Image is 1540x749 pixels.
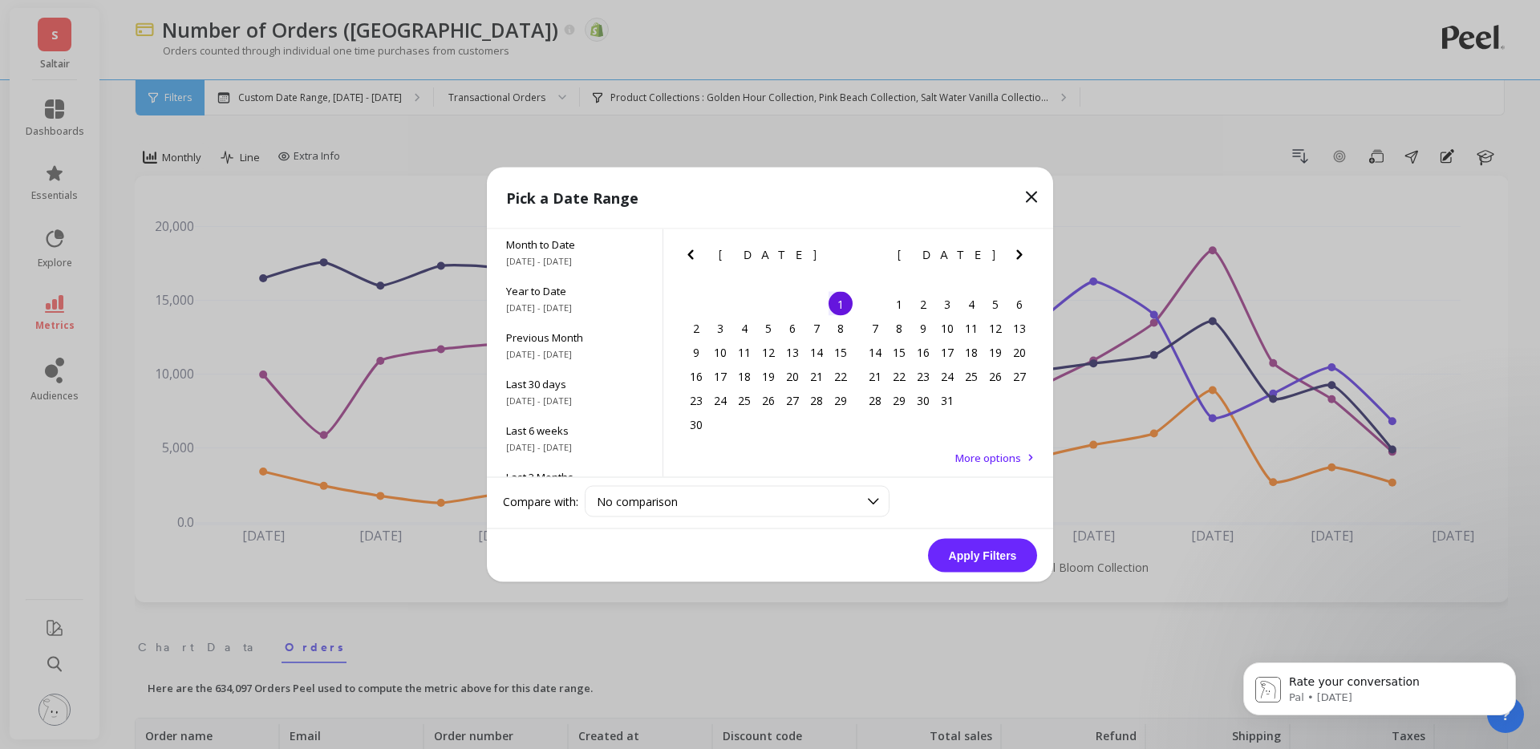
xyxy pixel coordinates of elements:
[829,340,853,364] div: Choose Saturday, April 15th, 2023
[756,364,780,388] div: Choose Wednesday, April 19th, 2023
[983,340,1007,364] div: Choose Friday, May 19th, 2023
[887,364,911,388] div: Choose Monday, May 22nd, 2023
[506,330,643,345] span: Previous Month
[506,423,643,438] span: Last 6 weeks
[708,388,732,412] div: Choose Monday, April 24th, 2023
[911,340,935,364] div: Choose Tuesday, May 16th, 2023
[506,187,638,209] p: Pick a Date Range
[251,6,282,37] button: Home
[51,525,63,538] button: Gif picker
[756,340,780,364] div: Choose Wednesday, April 12th, 2023
[898,249,998,261] span: [DATE]
[684,388,708,412] div: Choose Sunday, April 23rd, 2023
[756,316,780,340] div: Choose Wednesday, April 5th, 2023
[959,292,983,316] div: Choose Thursday, May 4th, 2023
[928,539,1037,573] button: Apply Filters
[959,340,983,364] div: Choose Thursday, May 18th, 2023
[863,340,887,364] div: Choose Sunday, May 14th, 2023
[935,388,959,412] div: Choose Wednesday, May 31st, 2023
[804,364,829,388] div: Choose Friday, April 21st, 2023
[804,316,829,340] div: Choose Friday, April 7th, 2023
[46,9,71,34] img: Profile image for Pal
[732,316,756,340] div: Choose Tuesday, April 4th, 2023
[26,119,250,135] div: Hi [PERSON_NAME],
[684,292,853,436] div: month 2023-04
[26,351,115,361] div: Kateryna • [DATE]
[935,340,959,364] div: Choose Wednesday, May 17th, 2023
[506,255,643,268] span: [DATE] - [DATE]
[13,109,308,383] div: Kateryna says…
[804,340,829,364] div: Choose Friday, April 14th, 2023
[935,364,959,388] div: Choose Wednesday, May 24th, 2023
[506,470,643,484] span: Last 3 Months
[506,395,643,407] span: [DATE] - [DATE]
[76,525,89,538] button: Upload attachment
[506,348,643,361] span: [DATE] - [DATE]
[26,229,243,258] a: [URL][DOMAIN_NAME]
[597,494,678,509] span: No comparison
[780,340,804,364] div: Choose Thursday, April 13th, 2023
[983,316,1007,340] div: Choose Friday, May 12th, 2023
[503,493,578,509] label: Compare with:
[911,364,935,388] div: Choose Tuesday, May 23rd, 2023
[959,316,983,340] div: Choose Thursday, May 11th, 2023
[684,412,708,436] div: Choose Sunday, April 30th, 2023
[708,364,732,388] div: Choose Monday, April 17th, 2023
[732,340,756,364] div: Choose Tuesday, April 11th, 2023
[14,492,307,519] textarea: Message…
[887,388,911,412] div: Choose Monday, May 29th, 2023
[831,245,857,271] button: Next Month
[804,388,829,412] div: Choose Friday, April 28th, 2023
[506,441,643,454] span: [DATE] - [DATE]
[506,237,643,252] span: Month to Date
[1007,340,1031,364] div: Choose Saturday, May 20th, 2023
[732,364,756,388] div: Choose Tuesday, April 18th, 2023
[756,388,780,412] div: Choose Wednesday, April 26th, 2023
[983,364,1007,388] div: Choose Friday, May 26th, 2023
[708,340,732,364] div: Choose Monday, April 10th, 2023
[780,388,804,412] div: Choose Thursday, April 27th, 2023
[780,316,804,340] div: Choose Thursday, April 6th, 2023
[26,323,250,339] div: Kateryna
[829,388,853,412] div: Choose Saturday, April 29th, 2023
[935,316,959,340] div: Choose Wednesday, May 10th, 2023
[26,307,250,323] div: Best,
[732,388,756,412] div: Choose Tuesday, April 25th, 2023
[887,316,911,340] div: Choose Monday, May 8th, 2023
[506,284,643,298] span: Year to Date
[911,292,935,316] div: Choose Tuesday, May 2nd, 2023
[93,214,218,227] a: [URL][DOMAIN_NAME]
[275,519,301,545] button: Send a message…
[863,364,887,388] div: Choose Sunday, May 21st, 2023
[1010,245,1035,271] button: Next Month
[26,197,250,229] div: Repurchase rate by Product Type (Category) -
[829,364,853,388] div: Choose Saturday, April 22nd, 2023
[26,260,250,307] div: Looking forward to your feedback, and please let me know if you have any questions.
[1219,629,1540,741] iframe: Intercom notifications message
[681,245,707,271] button: Previous Month
[13,109,263,348] div: Hi [PERSON_NAME],Hope you had a lovely weekend!Thank you for your patience — the reports are fina...
[684,364,708,388] div: Choose Sunday, April 16th, 2023
[935,292,959,316] div: Choose Wednesday, May 3rd, 2023
[955,451,1021,465] span: More options
[78,20,200,36] p: The team can also help
[887,292,911,316] div: Choose Monday, May 1st, 2023
[684,340,708,364] div: Choose Sunday, April 9th, 2023
[887,340,911,364] div: Choose Monday, May 15th, 2023
[10,6,41,37] button: go back
[26,135,250,197] div: Hope you had a lovely weekend! Thank you for your patience — the reports are finally ready. Pleas...
[26,229,250,260] div: Product Title as a filter (update) -
[1007,316,1031,340] div: Choose Saturday, May 13th, 2023
[719,249,819,261] span: [DATE]
[25,525,38,538] button: Emoji picker
[863,316,887,340] div: Choose Sunday, May 7th, 2023
[1007,292,1031,316] div: Choose Saturday, May 6th, 2023
[829,292,853,316] div: Choose Saturday, April 1st, 2023
[911,388,935,412] div: Choose Tuesday, May 30th, 2023
[829,316,853,340] div: Choose Saturday, April 8th, 2023
[863,388,887,412] div: Choose Sunday, May 28th, 2023
[506,302,643,314] span: [DATE] - [DATE]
